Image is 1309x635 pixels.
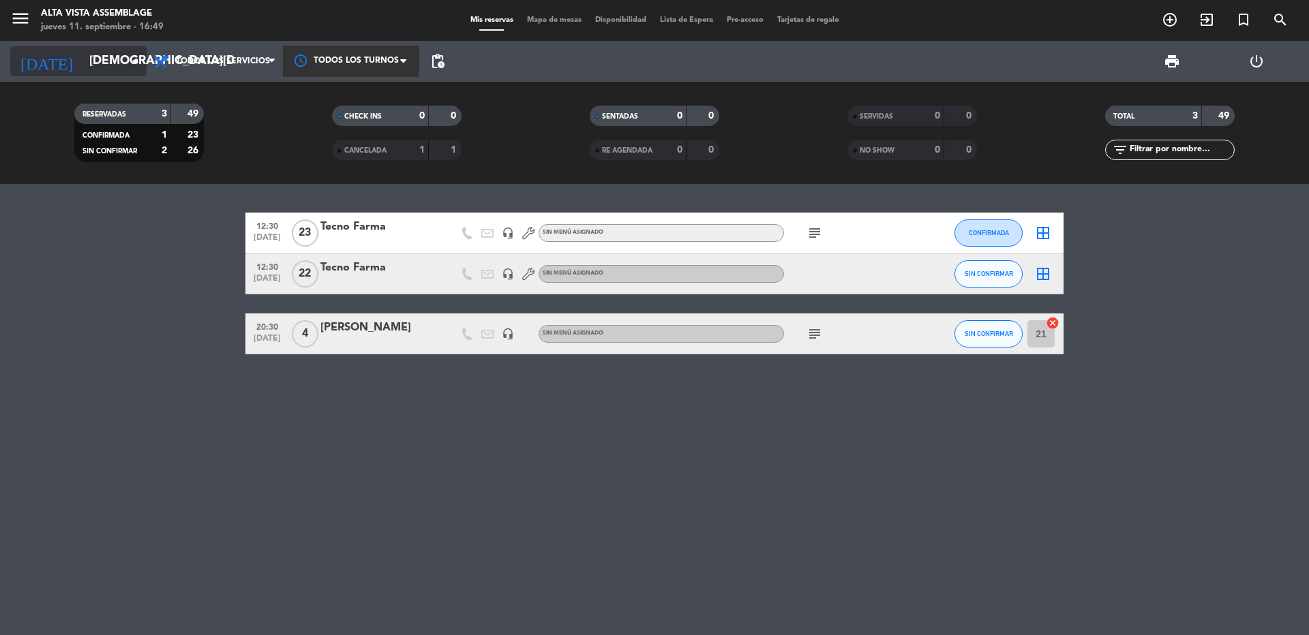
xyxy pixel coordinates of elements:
[807,225,823,241] i: subject
[10,46,82,76] i: [DATE]
[187,109,201,119] strong: 49
[653,16,720,24] span: Lista de Espera
[41,7,164,20] div: Alta Vista Assemblage
[464,16,520,24] span: Mis reservas
[162,109,167,119] strong: 3
[451,145,459,155] strong: 1
[451,111,459,121] strong: 0
[502,268,514,280] i: headset_mic
[1214,41,1299,82] div: LOG OUT
[1218,111,1232,121] strong: 49
[1162,12,1178,28] i: add_circle_outline
[10,8,31,29] i: menu
[82,111,126,118] span: RESERVADAS
[708,111,717,121] strong: 0
[677,145,682,155] strong: 0
[520,16,588,24] span: Mapa de mesas
[250,318,284,334] span: 20:30
[965,330,1013,337] span: SIN CONFIRMAR
[187,130,201,140] strong: 23
[602,147,652,154] span: RE AGENDADA
[965,270,1013,277] span: SIN CONFIRMAR
[127,53,143,69] i: arrow_drop_down
[935,111,940,121] strong: 0
[250,334,284,350] span: [DATE]
[82,148,137,155] span: SIN CONFIRMAR
[502,227,514,239] i: headset_mic
[1128,142,1234,157] input: Filtrar por nombre...
[966,111,974,121] strong: 0
[162,130,167,140] strong: 1
[954,260,1023,288] button: SIN CONFIRMAR
[543,270,603,276] span: Sin menú asignado
[292,260,318,288] span: 22
[250,258,284,274] span: 12:30
[720,16,770,24] span: Pre-acceso
[502,328,514,340] i: headset_mic
[1113,113,1134,120] span: TOTAL
[344,147,387,154] span: CANCELADA
[969,229,1009,236] span: CONFIRMADA
[807,326,823,342] i: subject
[250,233,284,249] span: [DATE]
[677,111,682,121] strong: 0
[770,16,846,24] span: Tarjetas de regalo
[1035,266,1051,282] i: border_all
[1272,12,1289,28] i: search
[1235,12,1252,28] i: turned_in_not
[1046,316,1059,330] i: cancel
[162,146,167,155] strong: 2
[320,218,436,236] div: Tecno Farma
[860,147,894,154] span: NO SHOW
[419,145,425,155] strong: 1
[82,132,130,139] span: CONFIRMADA
[344,113,382,120] span: CHECK INS
[250,217,284,233] span: 12:30
[954,320,1023,347] button: SIN CONFIRMAR
[954,219,1023,247] button: CONFIRMADA
[602,113,638,120] span: SENTADAS
[1199,12,1215,28] i: exit_to_app
[187,146,201,155] strong: 26
[320,319,436,337] div: [PERSON_NAME]
[966,145,974,155] strong: 0
[176,57,270,66] span: Todos los servicios
[419,111,425,121] strong: 0
[320,259,436,277] div: Tecno Farma
[935,145,940,155] strong: 0
[1035,225,1051,241] i: border_all
[543,230,603,235] span: Sin menú asignado
[292,219,318,247] span: 23
[250,274,284,290] span: [DATE]
[10,8,31,33] button: menu
[1112,142,1128,158] i: filter_list
[1164,53,1180,69] span: print
[708,145,717,155] strong: 0
[430,53,446,69] span: pending_actions
[860,113,893,120] span: SERVIDAS
[543,330,603,336] span: Sin menú asignado
[1192,111,1198,121] strong: 3
[1248,53,1265,69] i: power_settings_new
[41,20,164,34] div: jueves 11. septiembre - 16:49
[292,320,318,347] span: 4
[588,16,653,24] span: Disponibilidad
